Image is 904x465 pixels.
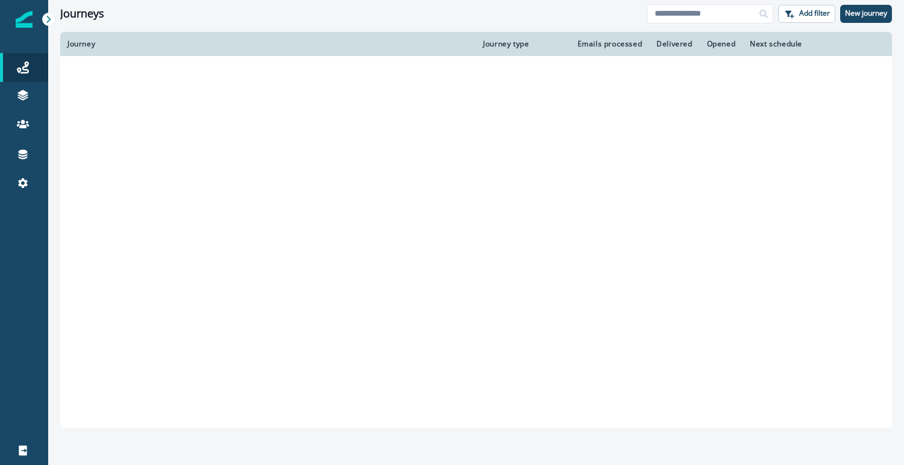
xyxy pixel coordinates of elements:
[799,9,830,17] p: Add filter
[840,5,892,23] button: New journey
[573,39,642,49] div: Emails processed
[778,5,835,23] button: Add filter
[656,39,692,49] div: Delivered
[16,11,33,28] img: Inflection
[67,39,469,49] div: Journey
[483,39,558,49] div: Journey type
[707,39,736,49] div: Opened
[60,7,104,20] h1: Journeys
[750,39,855,49] div: Next schedule
[845,9,887,17] p: New journey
